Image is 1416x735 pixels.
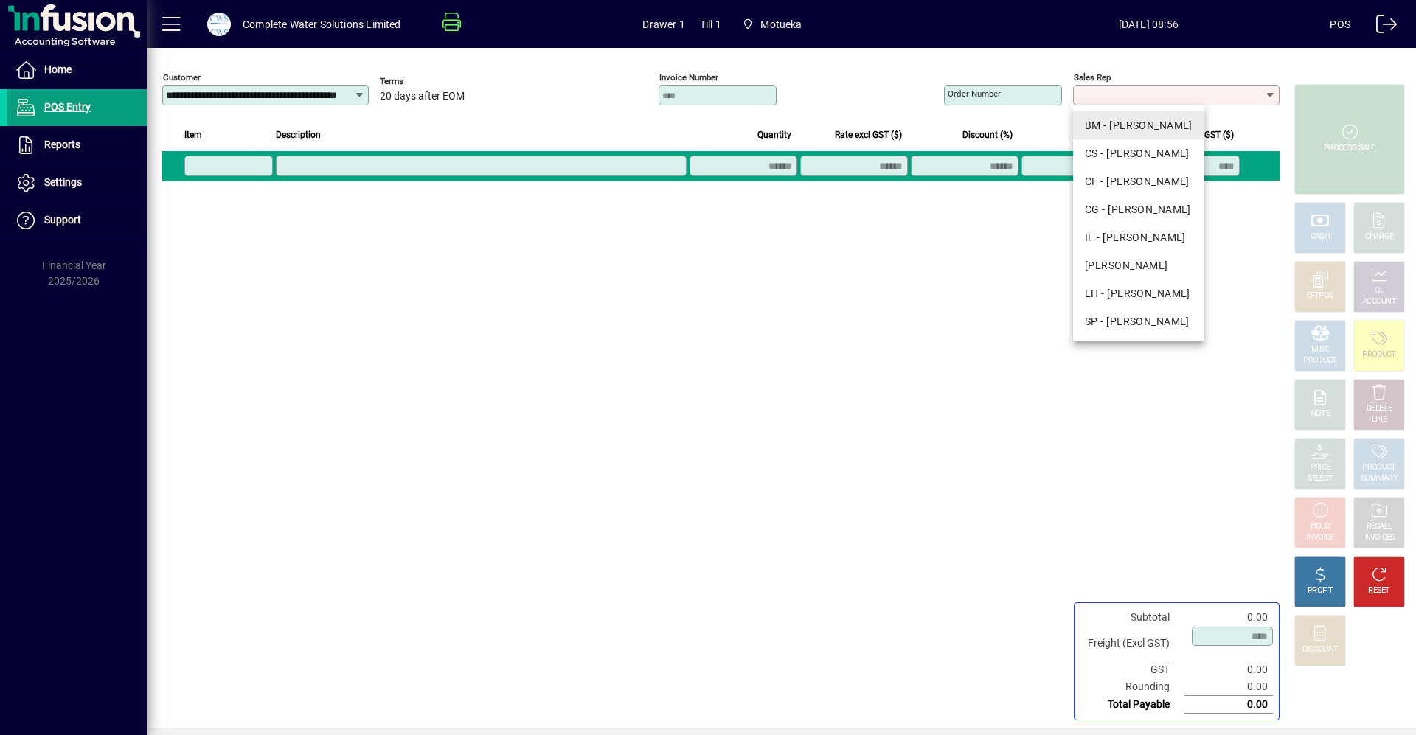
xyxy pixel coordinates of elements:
div: PROFIT [1308,585,1333,596]
a: Reports [7,127,147,164]
div: GL [1375,285,1384,296]
div: LINE [1372,414,1386,425]
mat-option: CS - Carl Sladen [1073,139,1204,167]
div: INVOICES [1363,532,1395,543]
div: CHARGE [1365,231,1394,243]
mat-option: JB - Jeff Berkett [1073,251,1204,279]
td: 0.00 [1184,678,1273,696]
div: CF - [PERSON_NAME] [1085,174,1193,189]
span: Till 1 [700,13,721,36]
div: CASH [1311,231,1330,243]
div: PRODUCT [1362,349,1395,360]
span: Rate excl GST ($) [835,127,902,143]
div: PRODUCT [1362,462,1395,473]
div: RECALL [1367,521,1392,532]
mat-label: Invoice number [659,72,718,83]
td: 0.00 [1184,609,1273,626]
div: DISCOUNT [1302,644,1338,655]
div: ACCOUNT [1362,296,1396,307]
div: PRICE [1311,462,1330,473]
div: MISC [1311,344,1329,355]
span: Motueka [760,13,802,36]
div: HOLD [1311,521,1330,532]
div: SP - [PERSON_NAME] [1085,314,1193,330]
div: BM - [PERSON_NAME] [1085,118,1193,133]
span: Reports [44,139,80,150]
span: POS Entry [44,101,91,113]
td: Rounding [1080,678,1184,696]
td: Total Payable [1080,696,1184,714]
div: POS [1330,13,1350,36]
span: Support [44,214,81,226]
mat-option: CF - Clint Fry [1073,167,1204,195]
a: Support [7,202,147,239]
div: CG - [PERSON_NAME] [1085,202,1193,217]
div: [PERSON_NAME] [1085,258,1193,274]
div: EFTPOS [1307,290,1334,302]
div: Complete Water Solutions Limited [243,13,401,36]
td: GST [1080,661,1184,678]
mat-option: CG - Crystal Gaiger [1073,195,1204,223]
div: NOTE [1311,408,1330,419]
div: DELETE [1367,403,1392,414]
mat-option: BM - Blair McFarlane [1073,111,1204,139]
span: Description [276,127,321,143]
div: SELECT [1308,473,1333,484]
span: Drawer 1 [642,13,684,36]
mat-label: Sales rep [1074,72,1111,83]
button: Profile [195,11,243,38]
span: 20 days after EOM [380,91,465,102]
mat-option: LH - Liam Hendren [1073,279,1204,307]
div: SUMMARY [1361,473,1398,484]
mat-option: IF - Ian Fry [1073,223,1204,251]
div: IF - [PERSON_NAME] [1085,230,1193,245]
span: Home [44,63,72,75]
mat-label: Order number [948,88,1001,99]
span: Discount (%) [962,127,1013,143]
span: Quantity [757,127,791,143]
div: LH - [PERSON_NAME] [1085,286,1193,302]
span: [DATE] 08:56 [967,13,1330,36]
div: PROCESS SALE [1324,143,1375,154]
a: Home [7,52,147,88]
span: Motueka [736,11,808,38]
a: Settings [7,164,147,201]
td: Subtotal [1080,609,1184,626]
div: RESET [1368,585,1390,596]
div: CS - [PERSON_NAME] [1085,146,1193,161]
td: Freight (Excl GST) [1080,626,1184,661]
mat-label: Customer [163,72,201,83]
div: INVOICE [1306,532,1333,543]
td: 0.00 [1184,661,1273,678]
div: PRODUCT [1303,355,1336,366]
mat-option: SP - Steve Pegg [1073,307,1204,335]
span: Item [184,127,202,143]
span: Settings [44,176,82,188]
span: Terms [380,77,468,86]
td: 0.00 [1184,696,1273,714]
a: Logout [1365,3,1398,51]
